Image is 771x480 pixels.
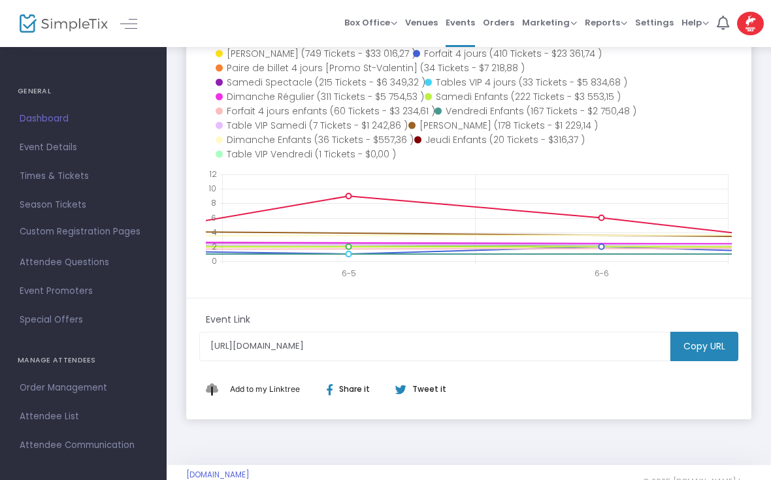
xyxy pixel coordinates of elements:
text: 0 [212,255,217,266]
span: Orders [483,6,514,39]
span: Help [681,16,709,29]
span: Settings [635,6,674,39]
span: Special Offers [20,312,147,328]
text: 12 [209,168,217,180]
a: [DOMAIN_NAME] [186,470,250,480]
text: 8 [211,197,216,208]
span: Reports [585,16,627,29]
text: 6-5 [342,268,356,279]
span: Attendee List [20,408,147,425]
text: 6 [211,212,216,223]
div: Share it [314,383,395,395]
h4: GENERAL [18,78,149,104]
div: Tweet it [382,383,453,395]
m-button: Copy URL [670,332,738,361]
img: linktree [206,383,227,396]
span: Venues [405,6,438,39]
span: Custom Registration Pages [20,225,140,238]
text: 2 [212,241,217,252]
span: Times & Tickets [20,168,147,185]
m-panel-subtitle: Event Link [206,313,250,327]
span: Dashboard [20,110,147,127]
span: Attendee Questions [20,254,147,271]
span: Event Promoters [20,283,147,300]
span: Order Management [20,379,147,396]
span: Events [446,6,475,39]
span: Season Tickets [20,197,147,214]
text: 10 [208,183,216,194]
span: Attendee Communication [20,437,147,454]
span: Add to my Linktree [230,384,300,394]
h4: MANAGE ATTENDEES [18,347,149,374]
button: Add This to My Linktree [227,374,303,405]
span: Box Office [344,16,397,29]
text: 6-6 [595,268,609,279]
span: Marketing [522,16,577,29]
text: 4 [212,226,217,237]
span: Event Details [20,139,147,156]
